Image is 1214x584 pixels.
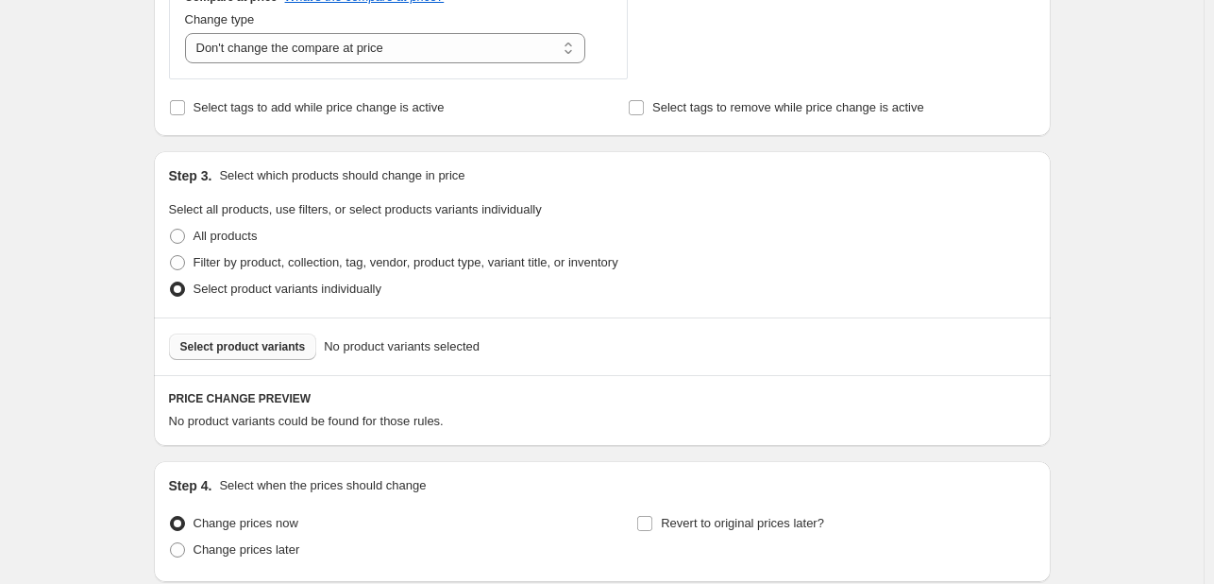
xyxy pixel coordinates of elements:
span: Revert to original prices later? [661,516,824,530]
h2: Step 3. [169,166,212,185]
span: Select tags to add while price change is active [194,100,445,114]
p: Select when the prices should change [219,476,426,495]
span: Select product variants [180,339,306,354]
h2: Step 4. [169,476,212,495]
span: No product variants could be found for those rules. [169,414,444,428]
h6: PRICE CHANGE PREVIEW [169,391,1036,406]
button: Select product variants [169,334,317,360]
span: Change prices later [194,542,300,557]
p: Select which products should change in price [219,166,464,185]
span: No product variants selected [324,337,480,356]
span: All products [194,229,258,243]
span: Change prices now [194,516,298,530]
span: Select product variants individually [194,282,381,296]
span: Select all products, use filters, or select products variants individually [169,202,542,216]
span: Change type [185,12,255,26]
span: Filter by product, collection, tag, vendor, product type, variant title, or inventory [194,255,618,269]
span: Select tags to remove while price change is active [652,100,924,114]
